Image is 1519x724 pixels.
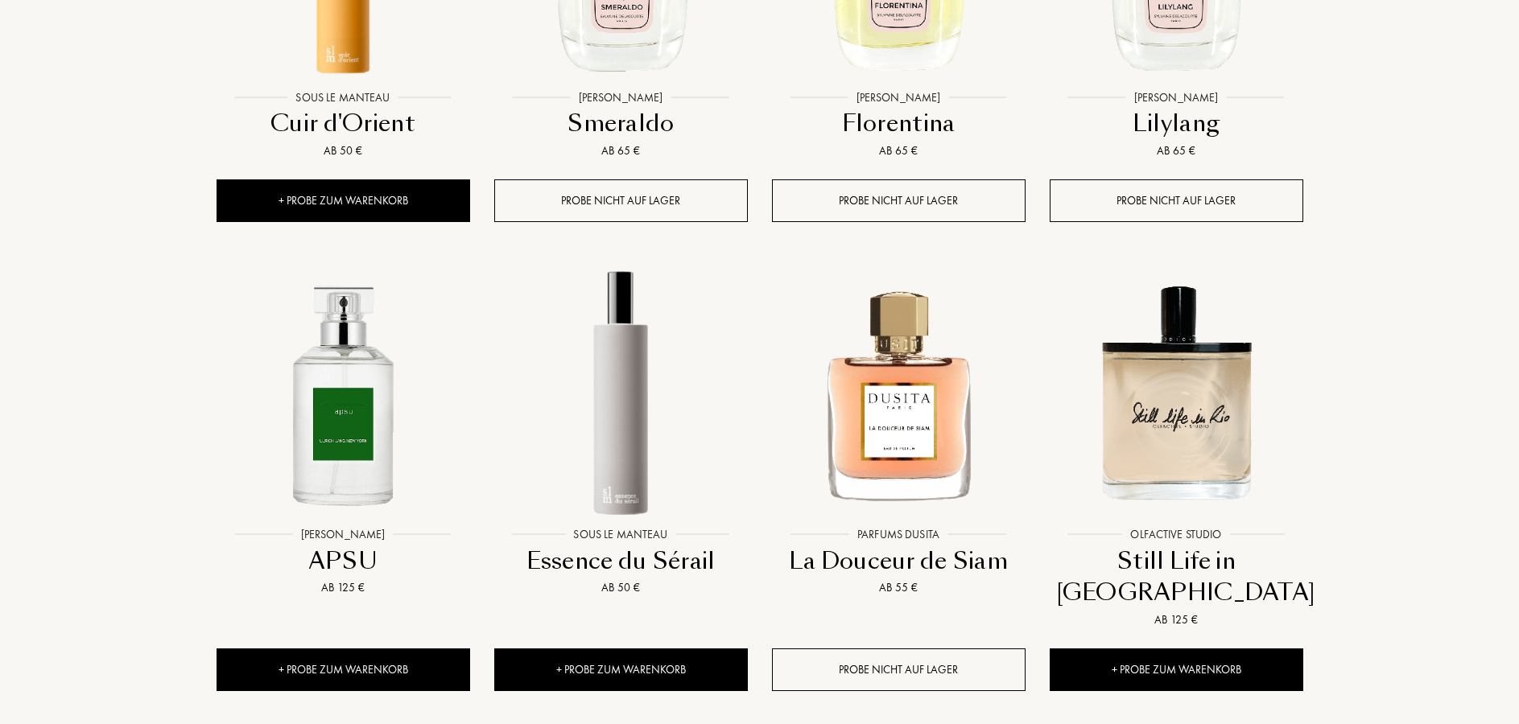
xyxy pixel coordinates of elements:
img: Essence du Sérail Sous le Manteau [496,268,746,518]
img: Still Life in Rio Olfactive Studio [1051,268,1302,518]
div: Probe nicht auf Lager [772,648,1026,691]
div: Ab 50 € [501,579,741,596]
a: Still Life in Rio Olfactive StudioOlfactive StudioStill Life in [GEOGRAPHIC_DATA]Ab 125 € [1050,250,1303,648]
a: La Douceur de Siam Parfums DusitaParfums DusitaLa Douceur de SiamAb 55 € [772,250,1026,617]
div: Ab 65 € [778,142,1019,159]
div: Probe nicht auf Lager [772,179,1026,222]
img: APSU Ulrich Lang [218,268,468,518]
div: + Probe zum Warenkorb [217,648,470,691]
div: Ab 55 € [778,579,1019,596]
a: APSU Ulrich Lang[PERSON_NAME]APSUAb 125 € [217,250,470,617]
div: Still Life in [GEOGRAPHIC_DATA] [1056,545,1297,609]
div: Ab 125 € [223,579,464,596]
div: Ab 65 € [501,142,741,159]
div: Ab 50 € [223,142,464,159]
div: Ab 65 € [1056,142,1297,159]
div: + Probe zum Warenkorb [1050,648,1303,691]
div: Ab 125 € [1056,611,1297,628]
img: La Douceur de Siam Parfums Dusita [774,268,1024,518]
div: + Probe zum Warenkorb [494,648,748,691]
div: Probe nicht auf Lager [1050,179,1303,222]
a: Essence du Sérail Sous le ManteauSous le ManteauEssence du SérailAb 50 € [494,250,748,617]
div: + Probe zum Warenkorb [217,179,470,222]
div: Probe nicht auf Lager [494,179,748,222]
